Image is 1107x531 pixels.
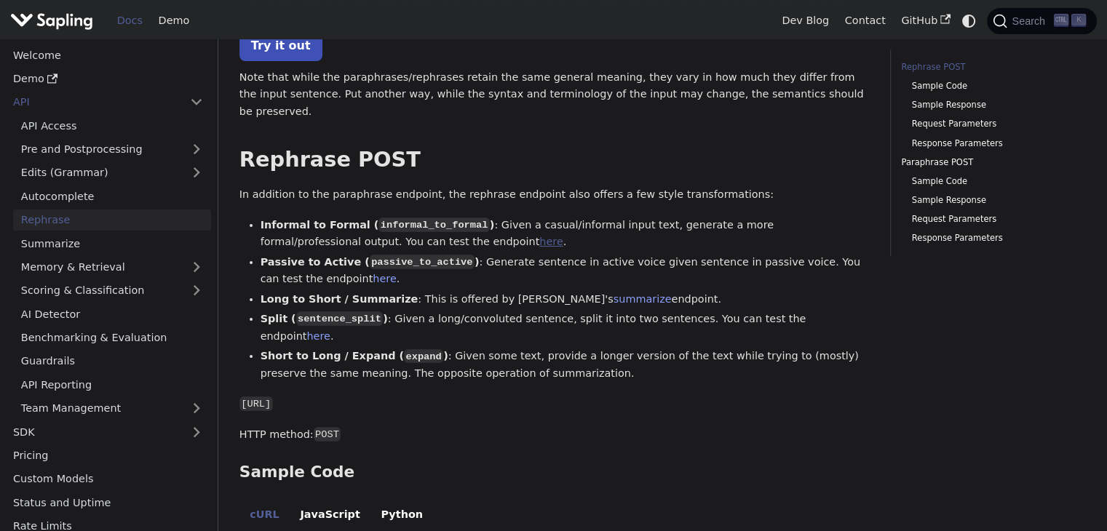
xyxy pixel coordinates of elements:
code: [URL] [239,396,273,411]
a: Dev Blog [774,9,836,32]
a: Guardrails [13,351,211,372]
a: API Access [13,115,211,136]
strong: Long to Short / Summarize [261,293,418,305]
a: here [306,330,330,342]
code: POST [314,427,341,442]
strong: Passive to Active ( ) [261,256,480,268]
kbd: K [1071,14,1086,27]
li: : Given some text, provide a longer version of the text while trying to (mostly) preserve the sam... [261,348,870,383]
button: Collapse sidebar category 'API' [182,92,211,113]
a: Autocomplete [13,185,211,207]
a: Scoring & Classification [13,280,211,301]
button: Expand sidebar category 'SDK' [182,421,211,442]
a: Rephrase POST [901,60,1081,74]
li: : Given a casual/informal input text, generate a more formal/professional output. You can test th... [261,217,870,252]
button: Search (Ctrl+K) [987,8,1096,34]
a: Response Parameters [912,137,1076,151]
a: SDK [5,421,182,442]
h2: Rephrase POST [239,147,869,173]
strong: Informal to Formal ( ) [261,219,495,231]
a: Demo [5,68,211,89]
li: : This is offered by [PERSON_NAME]'s endpoint. [261,291,870,308]
a: GitHub [893,9,958,32]
a: Request Parameters [912,117,1076,131]
li: : Given a long/convoluted sentence, split it into two sentences. You can test the endpoint . [261,311,870,346]
a: AI Detector [13,303,211,324]
a: Benchmarking & Evaluation [13,327,211,348]
a: here [373,273,396,284]
a: Response Parameters [912,231,1076,245]
a: Sample Response [912,98,1076,112]
h3: Sample Code [239,463,869,482]
a: Summarize [13,233,211,254]
a: Try it out [239,30,322,61]
a: Rephrase [13,209,211,231]
a: Sample Code [912,79,1076,93]
a: Memory & Retrieval [13,257,211,278]
li: : Generate sentence in active voice given sentence in passive voice. You can test the endpoint . [261,254,870,289]
a: Custom Models [5,468,211,490]
a: Sapling.ai [10,10,98,31]
a: Request Parameters [912,212,1076,226]
a: Welcome [5,44,211,65]
a: Contact [837,9,894,32]
a: Sample Response [912,193,1076,207]
a: Edits (Grammar) [13,162,211,183]
code: informal_to_formal [378,217,489,232]
span: Search [1007,15,1054,27]
a: Docs [109,9,151,32]
a: Pre and Postprocessing [13,139,211,160]
code: passive_to_active [370,255,475,269]
img: Sapling.ai [10,10,93,31]
a: Team Management [13,398,211,419]
a: Pricing [5,445,211,466]
a: summarize [614,293,672,305]
code: expand [404,349,443,364]
code: sentence_split [296,311,384,326]
p: In addition to the paraphrase endpoint, the rephrase endpoint also offers a few style transformat... [239,186,869,204]
strong: Split ( ) [261,313,388,324]
p: HTTP method: [239,426,869,444]
a: Paraphrase POST [901,156,1081,169]
a: Status and Uptime [5,492,211,513]
a: here [539,236,563,247]
a: API Reporting [13,374,211,395]
a: API [5,92,182,113]
strong: Short to Long / Expand ( ) [261,350,448,362]
a: Demo [151,9,197,32]
p: Note that while the paraphrases/rephrases retain the same general meaning, they vary in how much ... [239,69,869,121]
a: Sample Code [912,175,1076,188]
button: Switch between dark and light mode (currently system mode) [959,10,980,31]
